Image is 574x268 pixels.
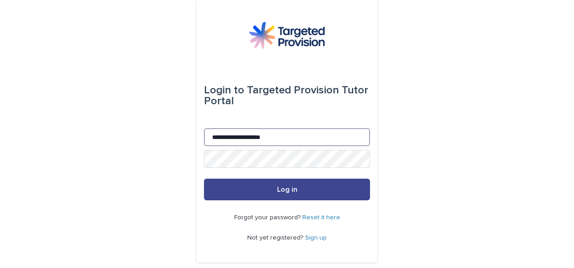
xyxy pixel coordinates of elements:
span: Log in [277,186,297,193]
span: Forgot your password? [234,214,302,221]
span: Login to [204,85,244,96]
a: Sign up [305,235,327,241]
div: Targeted Provision Tutor Portal [204,78,370,114]
button: Log in [204,179,370,200]
span: Not yet registered? [247,235,305,241]
img: M5nRWzHhSzIhMunXDL62 [249,22,325,49]
a: Reset it here [302,214,340,221]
